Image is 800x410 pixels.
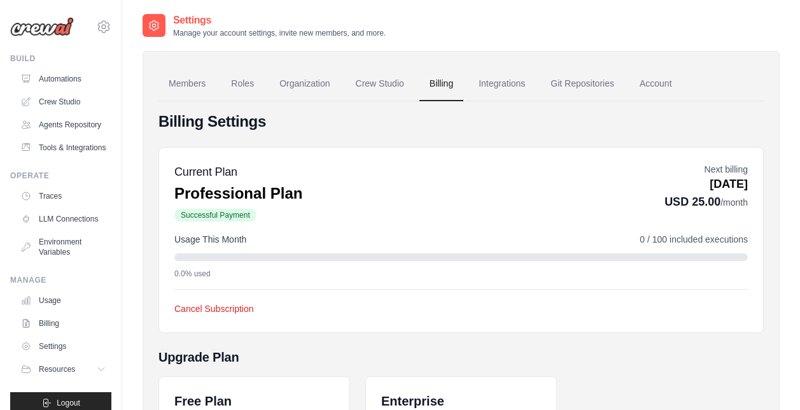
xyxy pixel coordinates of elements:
a: Billing [419,67,463,101]
span: 0 / 100 included executions [640,233,748,246]
img: Logo [10,17,74,36]
p: [DATE] [664,176,748,193]
span: Resources [39,364,75,374]
h4: Billing Settings [158,111,764,132]
a: Usage [15,290,111,311]
span: Logout [57,398,80,408]
p: Next billing [664,163,748,176]
h5: Current Plan [174,163,302,181]
button: Resources [15,359,111,379]
a: Crew Studio [346,67,414,101]
p: USD 25.00 [664,193,748,211]
span: /month [720,197,748,208]
a: Tools & Integrations [15,138,111,158]
span: Successful Payment [174,209,256,222]
a: Git Repositories [540,67,624,101]
a: Automations [15,69,111,89]
div: Manage [10,275,111,285]
h2: Settings [173,13,386,28]
a: Integrations [468,67,535,101]
div: Build [10,53,111,64]
a: Billing [15,313,111,334]
div: Operate [10,171,111,181]
a: Traces [15,186,111,206]
h5: Upgrade Plan [158,348,764,366]
a: Settings [15,336,111,357]
p: Manage your account settings, invite new members, and more. [173,28,386,38]
p: Professional Plan [174,183,302,204]
a: Roles [221,67,264,101]
a: Members [158,67,216,101]
button: Cancel Subscription [174,302,254,315]
a: Agents Repository [15,115,111,135]
a: Crew Studio [15,92,111,112]
a: Account [629,67,682,101]
h6: Free Plan [174,392,232,410]
span: 0.0% used [174,269,211,279]
a: Organization [269,67,340,101]
a: LLM Connections [15,209,111,229]
a: Environment Variables [15,232,111,262]
span: Usage This Month [174,233,246,246]
h6: Enterprise [381,392,541,410]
